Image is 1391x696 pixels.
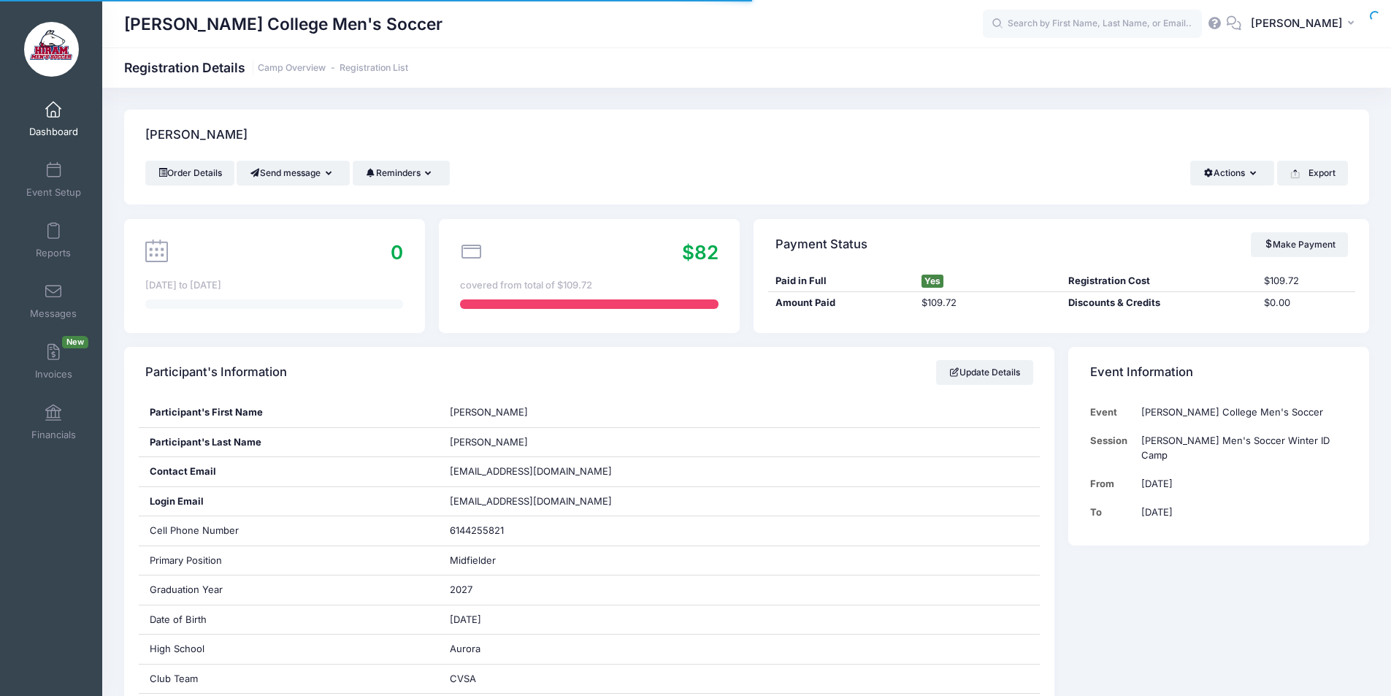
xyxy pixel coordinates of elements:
[450,613,481,625] span: [DATE]
[124,7,442,41] h1: [PERSON_NAME] College Men's Soccer
[1277,161,1348,186] button: Export
[460,278,718,293] div: covered from total of $109.72
[29,126,78,138] span: Dashboard
[391,241,403,264] span: 0
[145,352,287,394] h4: Participant's Information
[139,575,440,605] div: Graduation Year
[1090,398,1135,427] td: Event
[19,397,88,448] a: Financials
[1090,352,1193,394] h4: Event Information
[450,465,612,477] span: [EMAIL_ADDRESS][DOMAIN_NAME]
[139,665,440,694] div: Club Team
[1257,274,1355,288] div: $109.72
[1090,470,1135,498] td: From
[1090,427,1135,470] td: Session
[1257,296,1355,310] div: $0.00
[983,9,1202,39] input: Search by First Name, Last Name, or Email...
[139,546,440,575] div: Primary Position
[139,428,440,457] div: Participant's Last Name
[450,673,476,684] span: CVSA
[1134,427,1347,470] td: [PERSON_NAME] Men's Soccer Winter ID Camp
[340,63,408,74] a: Registration List
[19,154,88,205] a: Event Setup
[1062,296,1257,310] div: Discounts & Credits
[353,161,450,186] button: Reminders
[682,241,719,264] span: $82
[1134,498,1347,527] td: [DATE]
[35,368,72,380] span: Invoices
[145,161,234,186] a: Order Details
[139,487,440,516] div: Login Email
[450,554,496,566] span: Midfielder
[124,60,408,75] h1: Registration Details
[450,436,528,448] span: [PERSON_NAME]
[1190,161,1274,186] button: Actions
[139,398,440,427] div: Participant's First Name
[1090,498,1135,527] td: To
[19,215,88,266] a: Reports
[30,307,77,320] span: Messages
[768,296,915,310] div: Amount Paid
[921,275,943,288] span: Yes
[31,429,76,441] span: Financials
[19,336,88,387] a: InvoicesNew
[1251,232,1348,257] a: Make Payment
[36,247,71,259] span: Reports
[139,605,440,635] div: Date of Birth
[62,336,88,348] span: New
[1251,15,1343,31] span: [PERSON_NAME]
[450,643,480,654] span: Aurora
[915,296,1062,310] div: $109.72
[145,115,248,156] h4: [PERSON_NAME]
[450,494,632,509] span: [EMAIL_ADDRESS][DOMAIN_NAME]
[768,274,915,288] div: Paid in Full
[1134,470,1347,498] td: [DATE]
[450,584,472,595] span: 2027
[237,161,350,186] button: Send message
[258,63,326,74] a: Camp Overview
[936,360,1033,385] a: Update Details
[145,278,403,293] div: [DATE] to [DATE]
[139,457,440,486] div: Contact Email
[26,186,81,199] span: Event Setup
[450,406,528,418] span: [PERSON_NAME]
[450,524,504,536] span: 6144255821
[139,516,440,546] div: Cell Phone Number
[1062,274,1257,288] div: Registration Cost
[19,275,88,326] a: Messages
[19,93,88,145] a: Dashboard
[775,223,867,265] h4: Payment Status
[1134,398,1347,427] td: [PERSON_NAME] College Men's Soccer
[24,22,79,77] img: Hiram College Men's Soccer
[139,635,440,664] div: High School
[1241,7,1369,41] button: [PERSON_NAME]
